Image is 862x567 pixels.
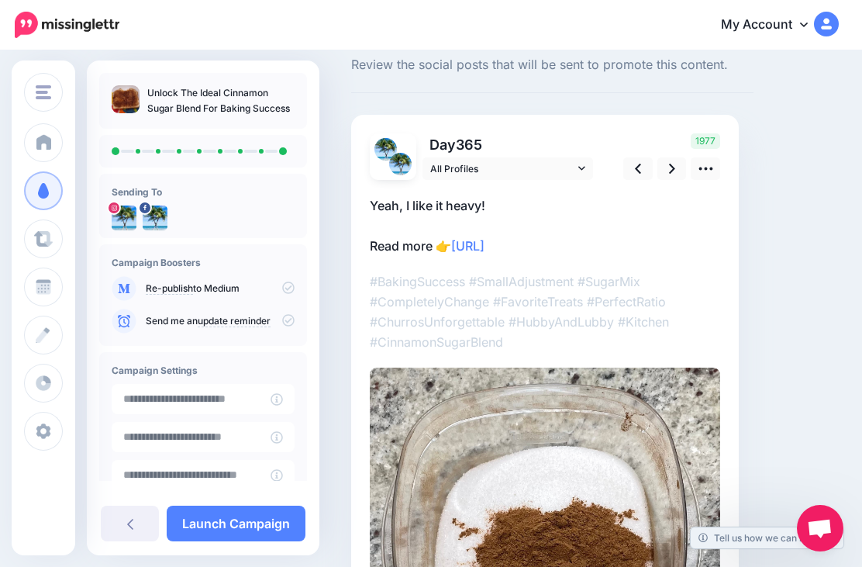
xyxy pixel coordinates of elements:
p: Unlock The Ideal Cinnamon Sugar Blend For Baking Success [147,85,295,116]
p: Day [422,133,595,156]
img: Missinglettr [15,12,119,38]
img: 376897234_122109999836027885_6449337890391539733_n-bsa137228.jpg [143,206,167,230]
a: All Profiles [422,157,593,180]
a: Re-publish [146,282,193,295]
a: Tell us how we can improve [691,527,843,548]
a: [URL] [451,238,484,254]
a: My Account [705,6,839,44]
p: to Medium [146,282,295,296]
img: menu.png [36,85,51,99]
p: Yeah, I like it heavy! Read more 👉 [370,195,720,256]
h4: Campaign Settings [112,365,295,376]
div: Open chat [797,505,843,551]
h4: Campaign Boosters [112,257,295,268]
a: update reminder [198,315,271,327]
h4: Sending To [112,186,295,198]
img: 376860750_174231839031833_1243804743459508839_n-bsa137492.jpg [112,206,136,230]
p: #BakingSuccess #SmallAdjustment #SugarMix #CompletelyChange #FavoriteTreats #PerfectRatio #Churro... [370,271,720,352]
p: Send me an [146,314,295,328]
span: 365 [456,137,482,153]
span: 1977 [691,133,720,149]
img: 376897234_122109999836027885_6449337890391539733_n-bsa137228.jpg [374,138,397,161]
span: All Profiles [430,161,574,177]
img: 376860750_174231839031833_1243804743459508839_n-bsa137492.jpg [389,153,412,175]
img: 12df4fe8b45fe05f5a32de481d202ccf_thumb.jpg [112,85,140,113]
span: Review the social posts that will be sent to promote this content. [351,55,753,75]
